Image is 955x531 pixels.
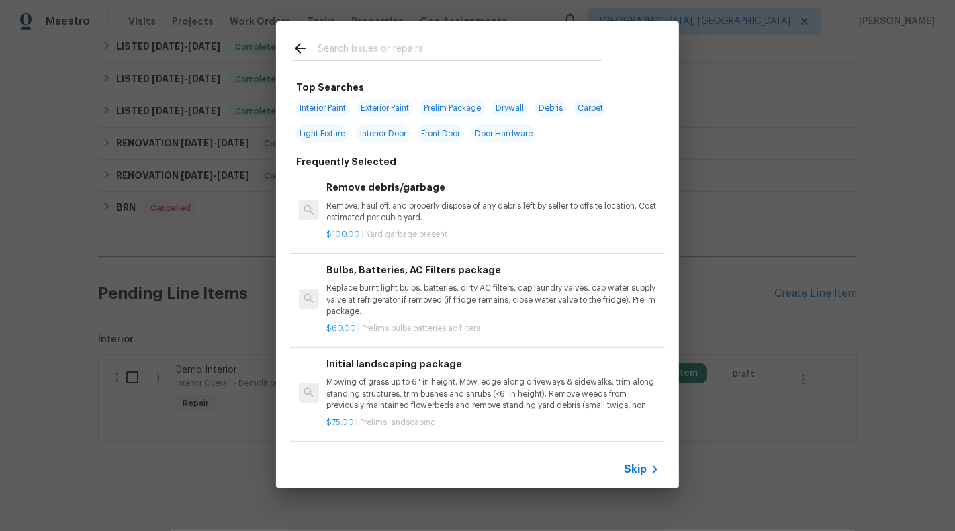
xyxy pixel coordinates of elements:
[357,99,413,117] span: Exterior Paint
[326,180,660,195] h6: Remove debris/garbage
[326,323,660,334] p: |
[296,80,364,95] h6: Top Searches
[295,124,349,143] span: Light Fixture
[360,418,436,426] span: Prelims landscaping
[326,262,660,277] h6: Bulbs, Batteries, AC Filters package
[326,418,354,426] span: $75.00
[492,99,528,117] span: Drywall
[295,99,350,117] span: Interior Paint
[326,283,660,317] p: Replace burnt light bulbs, batteries, dirty AC filters, cap laundry valves, cap water supply valv...
[362,324,480,332] span: Prelims bulbs batteries ac filters
[417,124,464,143] span: Front Door
[471,124,537,143] span: Door Hardware
[356,124,410,143] span: Interior Door
[326,324,356,332] span: $60.00
[624,463,647,476] span: Skip
[574,99,607,117] span: Carpet
[326,377,660,411] p: Mowing of grass up to 6" in height. Mow, edge along driveways & sidewalks, trim along standing st...
[366,230,447,238] span: Yard garbage present
[326,417,660,428] p: |
[326,201,660,224] p: Remove, haul off, and properly dispose of any debris left by seller to offsite location. Cost est...
[296,154,396,169] h6: Frequently Selected
[326,229,660,240] p: |
[326,356,660,371] h6: Initial landscaping package
[318,40,602,60] input: Search issues or repairs
[420,99,485,117] span: Prelim Package
[326,230,360,238] span: $100.00
[535,99,567,117] span: Debris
